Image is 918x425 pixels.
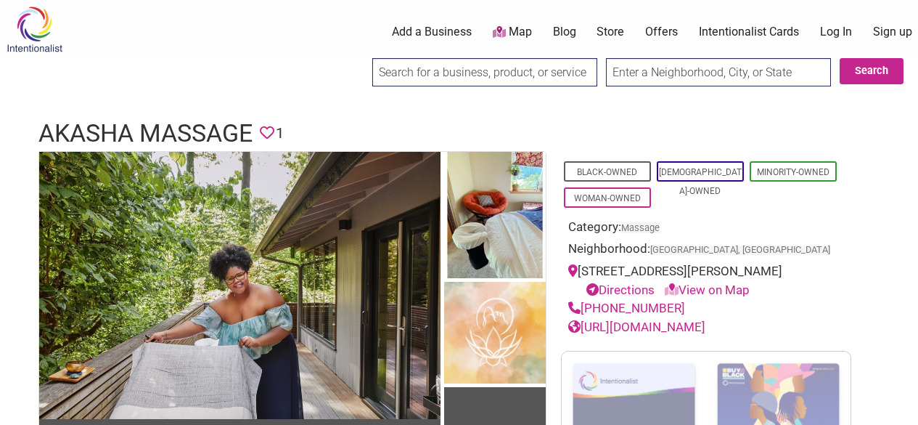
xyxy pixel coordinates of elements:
div: [STREET_ADDRESS][PERSON_NAME] [568,262,844,299]
a: Add a Business [392,24,472,40]
span: 1 [276,122,284,145]
div: Neighborhood: [568,240,844,262]
a: View on Map [665,283,750,297]
a: Offers [645,24,678,40]
a: Woman-Owned [574,193,641,203]
span: You must be logged in to save favorites. [260,122,274,145]
a: [PHONE_NUMBER] [568,301,685,315]
input: Enter a Neighborhood, City, or State [606,58,831,86]
div: Category: [568,218,844,240]
span: [GEOGRAPHIC_DATA], [GEOGRAPHIC_DATA] [650,246,830,255]
img: Akasha Massage's logo [444,282,546,387]
a: Minority-Owned [757,167,829,177]
img: Ninesha, owner of Akasha Massage [39,152,440,420]
h1: Akasha Massage [38,116,253,151]
a: Store [597,24,624,40]
a: [URL][DOMAIN_NAME] [568,320,705,334]
a: Black-Owned [577,167,637,177]
input: Search for a business, product, or service [372,58,597,86]
a: Map [493,24,532,41]
button: Search [840,58,903,84]
a: Directions [586,283,655,297]
a: Massage [621,222,660,233]
a: [DEMOGRAPHIC_DATA]-Owned [659,167,742,196]
a: Sign up [873,24,912,40]
a: Intentionalist Cards [699,24,799,40]
a: Log In [820,24,852,40]
a: Blog [553,24,576,40]
img: The massage room at Akasha Massage [444,152,546,283]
